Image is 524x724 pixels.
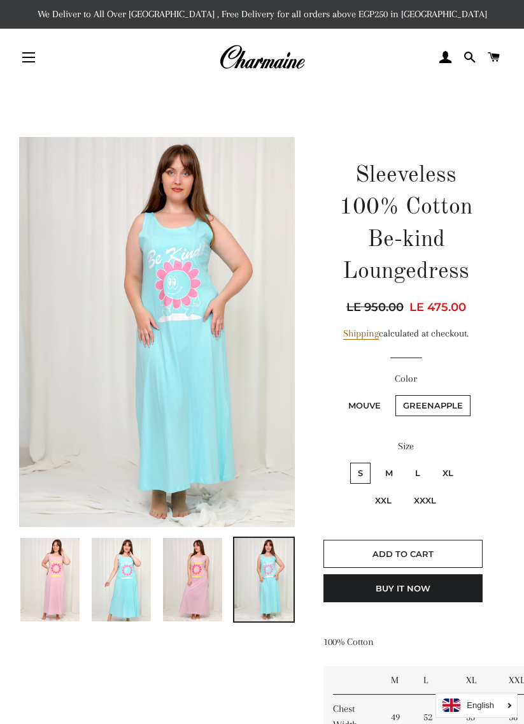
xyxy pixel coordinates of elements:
label: M [378,463,400,484]
img: Load image into Gallery viewer, Sleeveless 100% Cotton Be-kind Loungedress [20,538,80,621]
span: LE 950.00 [346,298,407,316]
label: XXXL [406,490,444,511]
div: calculated at checkout. [323,326,489,342]
label: S [350,463,371,484]
span: Add to Cart [372,549,434,559]
label: Mouve [341,395,388,416]
label: Color [323,371,489,387]
label: L [407,463,428,484]
td: M [381,666,414,695]
label: Size [323,438,489,454]
img: Load image into Gallery viewer, Sleeveless 100% Cotton Be-kind Loungedress [234,538,294,621]
i: English [467,701,494,709]
td: XL [457,666,499,695]
td: L [414,666,457,695]
button: Buy it now [323,574,483,602]
label: XXL [367,490,399,511]
h1: Sleeveless 100% Cotton Be-kind Loungedress [323,160,489,289]
img: Load image into Gallery viewer, Sleeveless 100% Cotton Be-kind Loungedress [163,538,222,621]
span: LE 475.00 [409,300,466,314]
button: Add to Cart [323,540,483,568]
p: 100% Cotton [323,634,489,650]
a: English [443,699,511,712]
label: XL [435,463,461,484]
img: Sleeveless 100% Cotton Be-kind Loungedress [19,137,295,527]
img: Charmaine Egypt [219,43,305,71]
label: GreenApple [395,395,471,416]
img: Load image into Gallery viewer, Sleeveless 100% Cotton Be-kind Loungedress [92,538,151,621]
a: Shipping [343,328,379,340]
